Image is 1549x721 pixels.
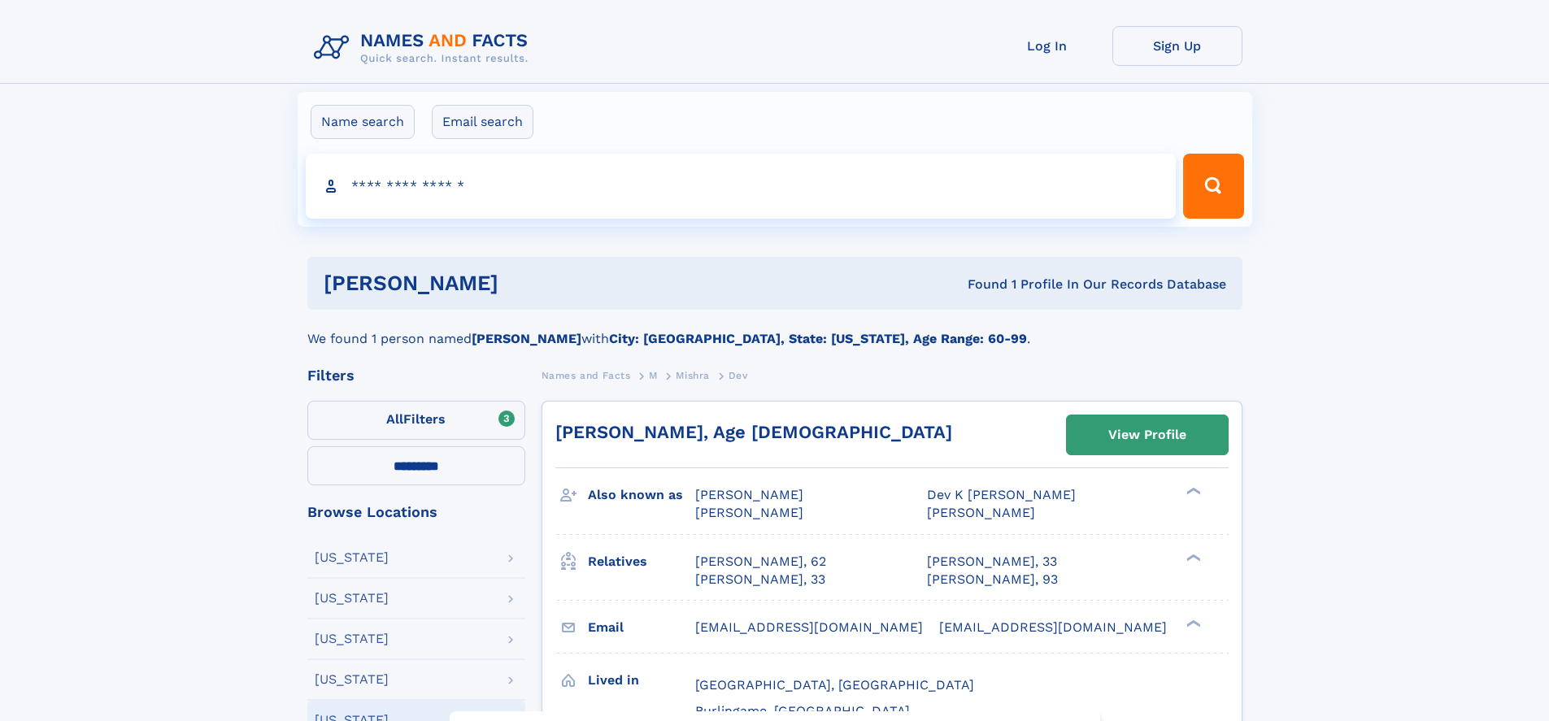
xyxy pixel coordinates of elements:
[588,481,695,509] h3: Also known as
[649,365,658,385] a: M
[1183,154,1243,219] button: Search Button
[588,667,695,694] h3: Lived in
[609,331,1027,346] b: City: [GEOGRAPHIC_DATA], State: [US_STATE], Age Range: 60-99
[307,368,525,383] div: Filters
[1108,416,1186,454] div: View Profile
[555,422,952,442] a: [PERSON_NAME], Age [DEMOGRAPHIC_DATA]
[695,571,825,589] a: [PERSON_NAME], 33
[324,273,733,293] h1: [PERSON_NAME]
[695,505,803,520] span: [PERSON_NAME]
[676,370,710,381] span: Mishra
[588,614,695,641] h3: Email
[315,551,389,564] div: [US_STATE]
[729,370,748,381] span: Dev
[939,619,1167,635] span: [EMAIL_ADDRESS][DOMAIN_NAME]
[588,548,695,575] h3: Relatives
[1067,415,1228,454] a: View Profile
[733,276,1226,293] div: Found 1 Profile In Our Records Database
[472,331,581,346] b: [PERSON_NAME]
[695,487,803,502] span: [PERSON_NAME]
[542,365,631,385] a: Names and Facts
[1182,618,1202,628] div: ❯
[695,619,923,635] span: [EMAIL_ADDRESS][DOMAIN_NAME]
[695,703,910,719] span: Burlingame, [GEOGRAPHIC_DATA]
[315,632,389,645] div: [US_STATE]
[982,26,1112,66] a: Log In
[311,105,415,139] label: Name search
[306,154,1177,219] input: search input
[695,553,826,571] a: [PERSON_NAME], 62
[432,105,533,139] label: Email search
[1112,26,1242,66] a: Sign Up
[307,401,525,440] label: Filters
[386,411,403,427] span: All
[927,487,1076,502] span: Dev K [PERSON_NAME]
[307,26,542,70] img: Logo Names and Facts
[315,673,389,686] div: [US_STATE]
[676,365,710,385] a: Mishra
[307,310,1242,349] div: We found 1 person named with .
[315,592,389,605] div: [US_STATE]
[695,677,974,693] span: [GEOGRAPHIC_DATA], [GEOGRAPHIC_DATA]
[1182,552,1202,562] div: ❯
[927,553,1057,571] a: [PERSON_NAME], 33
[1182,486,1202,497] div: ❯
[307,505,525,519] div: Browse Locations
[927,571,1058,589] a: [PERSON_NAME], 93
[927,505,1035,520] span: [PERSON_NAME]
[649,370,658,381] span: M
